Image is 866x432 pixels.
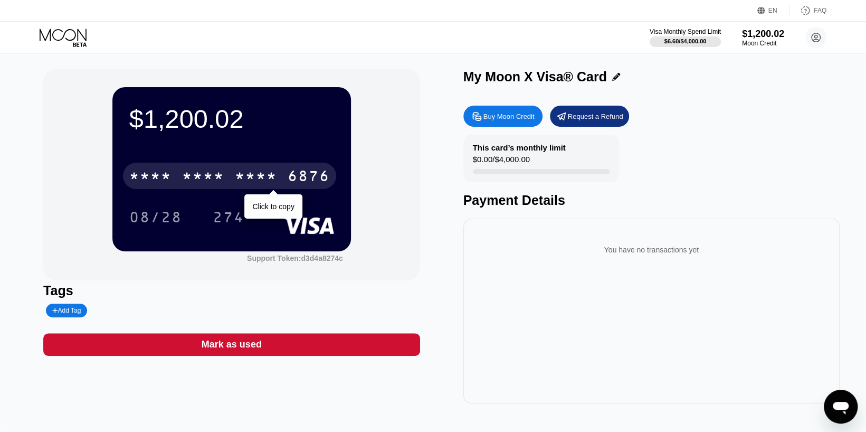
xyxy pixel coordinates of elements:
[247,254,343,262] div: Support Token: d3d4a8274c
[247,254,343,262] div: Support Token:d3d4a8274c
[550,106,629,127] div: Request a Refund
[483,112,535,121] div: Buy Moon Credit
[129,210,182,227] div: 08/28
[43,333,420,356] div: Mark as used
[472,235,831,265] div: You have no transactions yet
[742,29,784,40] div: $1,200.02
[473,143,566,152] div: This card’s monthly limit
[463,193,840,208] div: Payment Details
[814,7,826,14] div: FAQ
[52,307,81,314] div: Add Tag
[824,390,858,424] iframe: Button to launch messaging window
[213,210,244,227] div: 274
[473,155,530,169] div: $0.00 / $4,000.00
[46,304,87,317] div: Add Tag
[121,204,190,230] div: 08/28
[768,7,777,14] div: EN
[568,112,623,121] div: Request a Refund
[664,38,707,44] div: $6.60 / $4,000.00
[205,204,252,230] div: 274
[252,202,294,211] div: Click to copy
[757,5,789,16] div: EN
[650,28,721,35] div: Visa Monthly Spend Limit
[43,283,420,298] div: Tags
[463,69,607,84] div: My Moon X Visa® Card
[742,29,784,47] div: $1,200.02Moon Credit
[463,106,543,127] div: Buy Moon Credit
[202,339,262,351] div: Mark as used
[650,28,721,47] div: Visa Monthly Spend Limit$6.60/$4,000.00
[789,5,826,16] div: FAQ
[742,40,784,47] div: Moon Credit
[129,104,334,134] div: $1,200.02
[288,169,330,186] div: 6876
